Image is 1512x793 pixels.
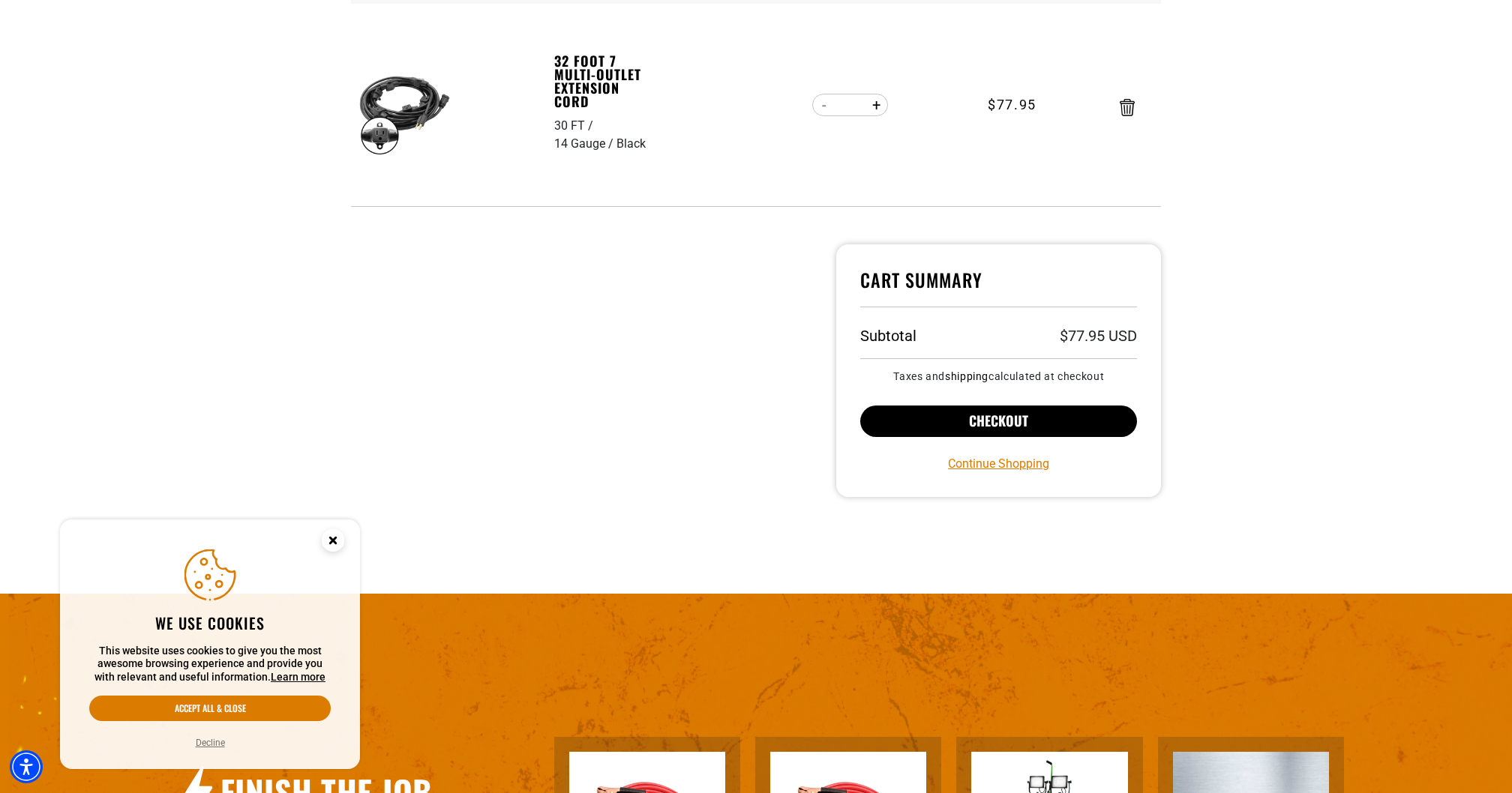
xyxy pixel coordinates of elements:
[860,405,1137,437] button: Checkout
[191,735,229,750] button: Decline
[10,750,43,783] div: Accessibility Menu
[357,64,451,158] img: black
[1120,102,1135,112] a: Remove 32 Foot 7 Multi-Outlet Extension Cord - 30 FT / 14 Gauge / Black
[306,519,360,566] button: Close this option
[1060,328,1137,343] p: $77.95 USD
[988,94,1036,115] span: $77.95
[89,613,331,633] h2: We use cookies
[60,519,360,770] aside: Cookie Consent
[89,696,331,721] button: Accept all & close
[616,135,646,153] div: Black
[948,455,1049,473] a: Continue Shopping
[945,370,988,382] a: shipping
[89,645,331,684] p: This website uses cookies to give you the most awesome browsing experience and provide you with r...
[860,328,916,343] h3: Subtotal
[271,671,325,683] a: This website uses cookies to give you the most awesome browsing experience and provide you with r...
[835,92,865,118] input: Quantity for 32 Foot 7 Multi-Outlet Extension Cord
[860,268,1137,307] h4: Cart Summary
[554,54,658,108] a: 32 Foot 7 Multi-Outlet Extension Cord
[860,371,1137,382] small: Taxes and calculated at checkout
[554,117,596,135] div: 30 FT
[554,135,616,153] div: 14 Gauge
